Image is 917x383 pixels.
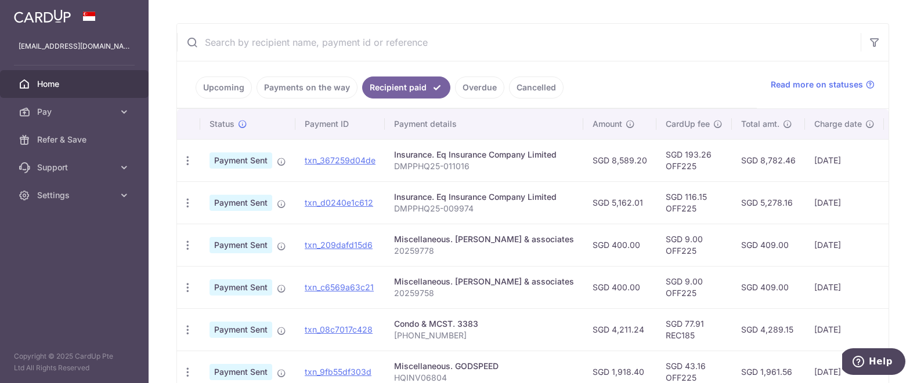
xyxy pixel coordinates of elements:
[394,245,574,257] p: 20259778
[583,224,656,266] td: SGD 400.00
[305,282,374,292] a: txn_c6569a63c21
[305,240,373,250] a: txn_209dafd15d6
[394,234,574,245] div: Miscellaneous. [PERSON_NAME] & associates
[732,308,805,351] td: SGD 4,289.15
[583,181,656,224] td: SGD 5,162.01
[805,308,884,351] td: [DATE]
[771,79,863,90] span: Read more on statuses
[583,139,656,181] td: SGD 8,589.20
[14,9,71,23] img: CardUp
[394,203,574,214] p: DMPPHQ25-009974
[19,41,130,52] p: [EMAIL_ADDRESS][DOMAIN_NAME]
[732,224,805,266] td: SGD 409.00
[805,224,884,266] td: [DATE]
[509,76,564,99] a: Cancelled
[210,279,272,296] span: Payment Sent
[805,181,884,224] td: [DATE]
[394,191,574,203] div: Insurance. Eq Insurance Company Limited
[394,161,574,172] p: DMPPHQ25-011016
[394,360,574,372] div: Miscellaneous. GODSPEED
[385,109,583,139] th: Payment details
[732,139,805,181] td: SGD 8,782.46
[741,118,779,130] span: Total amt.
[394,287,574,299] p: 20259758
[583,308,656,351] td: SGD 4,211.24
[394,330,574,341] p: [PHONE_NUMBER]
[394,318,574,330] div: Condo & MCST. 3383
[583,266,656,308] td: SGD 400.00
[196,76,252,99] a: Upcoming
[305,324,373,334] a: txn_08c7017c428
[305,367,371,377] a: txn_9fb55df303d
[210,152,272,169] span: Payment Sent
[210,118,234,130] span: Status
[593,118,622,130] span: Amount
[805,139,884,181] td: [DATE]
[210,237,272,253] span: Payment Sent
[37,106,114,118] span: Pay
[656,224,732,266] td: SGD 9.00 OFF225
[210,364,272,380] span: Payment Sent
[656,308,732,351] td: SGD 77.91 REC185
[394,276,574,287] div: Miscellaneous. [PERSON_NAME] & associates
[842,348,905,377] iframe: Opens a widget where you can find more information
[37,162,114,173] span: Support
[656,139,732,181] td: SGD 193.26 OFF225
[37,134,114,145] span: Refer & Save
[455,76,504,99] a: Overdue
[656,266,732,308] td: SGD 9.00 OFF225
[210,195,272,211] span: Payment Sent
[37,78,114,90] span: Home
[210,322,272,338] span: Payment Sent
[732,266,805,308] td: SGD 409.00
[656,181,732,224] td: SGD 116.15 OFF225
[732,181,805,224] td: SGD 5,278.16
[305,155,376,165] a: txn_367259d04de
[295,109,385,139] th: Payment ID
[805,266,884,308] td: [DATE]
[177,24,861,61] input: Search by recipient name, payment id or reference
[666,118,710,130] span: CardUp fee
[362,76,450,99] a: Recipient paid
[305,198,373,207] a: txn_d0240e1c612
[37,189,114,201] span: Settings
[771,79,875,90] a: Read more on statuses
[814,118,862,130] span: Charge date
[257,76,358,99] a: Payments on the way
[394,149,574,161] div: Insurance. Eq Insurance Company Limited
